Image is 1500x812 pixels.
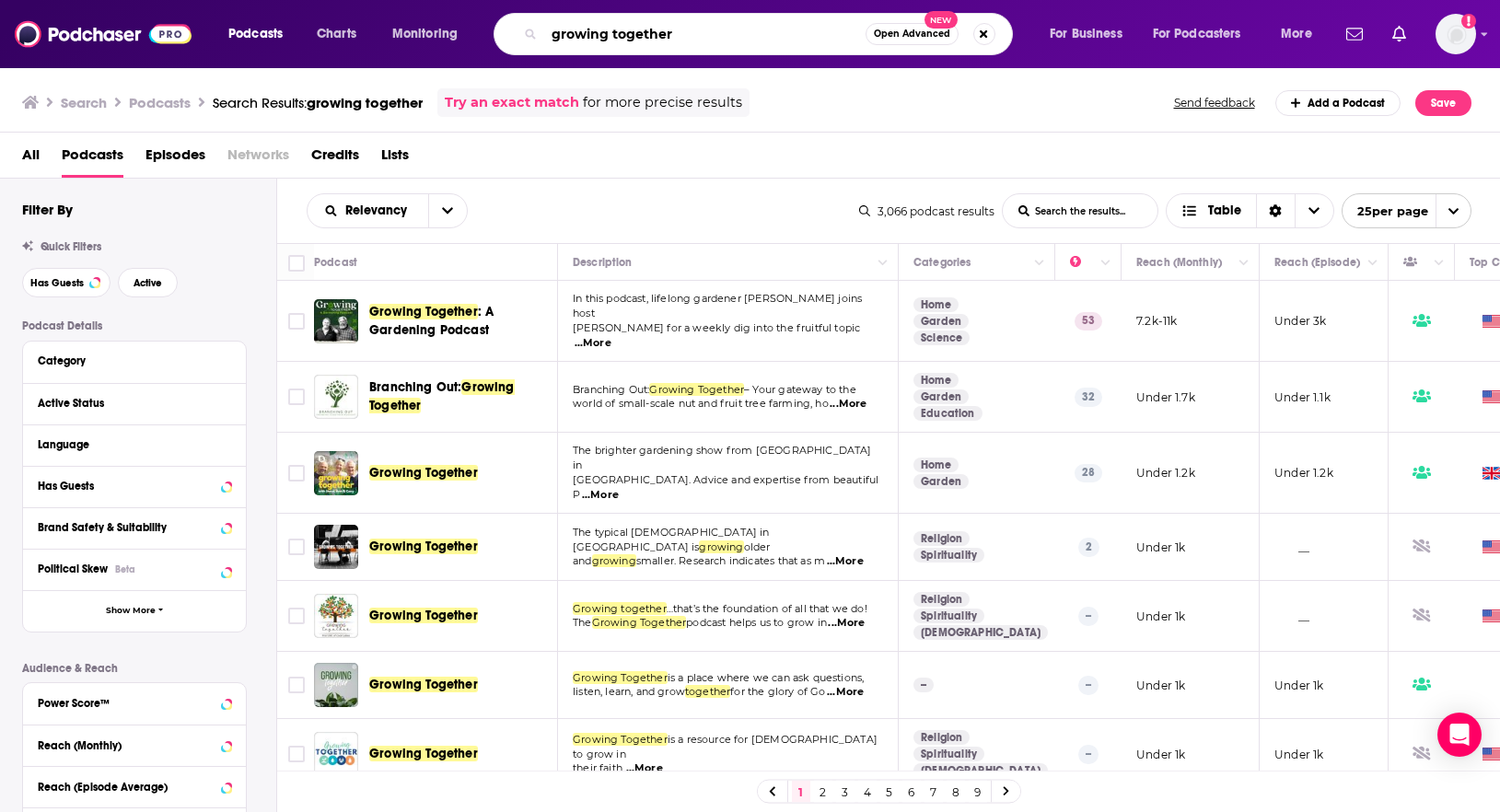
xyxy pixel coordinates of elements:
[913,763,1048,778] a: [DEMOGRAPHIC_DATA]
[573,733,668,746] span: Growing Together
[392,21,458,47] span: Monitoring
[1029,252,1051,274] button: Column Actions
[22,201,73,218] h2: Filter By
[369,304,478,319] span: Growing Together
[872,252,894,274] button: Column Actions
[636,554,825,567] span: smaller. Research indicates that as m
[369,677,478,692] span: Growing Together
[369,465,478,481] span: Growing Together
[913,373,959,388] a: Home
[38,438,219,451] div: Language
[227,140,289,178] span: Networks
[1050,21,1122,47] span: For Business
[145,140,205,178] a: Episodes
[913,251,971,273] div: Categories
[544,19,866,49] input: Search podcasts, credits, & more...
[1078,607,1099,625] p: --
[1437,713,1482,757] div: Open Intercom Messenger
[1141,19,1268,49] button: open menu
[38,690,231,713] button: Power Score™
[1362,252,1384,274] button: Column Actions
[667,602,867,615] span: …that’s the foundation of all that we do!
[573,616,592,629] span: The
[1208,204,1241,217] span: Table
[668,671,865,684] span: is a place where we can ask questions,
[1436,14,1476,54] span: Logged in as shcarlos
[575,336,611,351] span: ...More
[134,278,162,288] span: Active
[1339,18,1370,50] a: Show notifications dropdown
[314,375,358,419] a: Branching Out: Growing Together
[369,607,478,625] a: Growing Together
[913,531,970,546] a: Religion
[314,525,358,569] img: Growing Together
[30,278,84,288] span: Has Guests
[511,13,1030,55] div: Search podcasts, credits, & more...
[314,451,358,495] a: Growing Together
[428,194,467,227] button: open menu
[38,397,219,410] div: Active Status
[1075,312,1102,331] p: 53
[1256,194,1295,227] div: Sort Direction
[213,94,423,111] a: Search Results:growing together
[582,488,619,503] span: ...More
[38,739,215,752] div: Reach (Monthly)
[314,299,358,343] img: Growing Together: A Gardening Podcast
[314,732,358,776] img: Growing Together
[1078,538,1099,556] p: 2
[38,781,215,794] div: Reach (Episode Average)
[288,465,305,481] span: Toggle select row
[573,554,592,567] span: and
[913,314,969,329] a: Garden
[288,539,305,555] span: Toggle select row
[1136,251,1222,273] div: Reach (Monthly)
[1461,14,1476,29] svg: Add a profile image
[62,140,123,178] span: Podcasts
[38,516,231,539] button: Brand Safety & Suitability
[345,204,413,217] span: Relevancy
[913,592,970,607] a: Religion
[913,297,959,312] a: Home
[828,616,865,631] span: ...More
[1136,465,1195,481] p: Under 1.2k
[814,781,832,803] a: 2
[213,94,423,111] div: Search Results:
[744,383,856,396] span: – Your gateway to the
[369,745,478,763] a: Growing Together
[38,349,231,372] button: Category
[1274,389,1331,405] p: Under 1.1k
[308,204,428,217] button: open menu
[573,685,685,698] span: listen, learn, and grow
[573,292,862,319] span: In this podcast, lifelong gardener [PERSON_NAME] joins host
[686,616,827,629] span: podcast helps us to grow in
[866,23,959,45] button: Open AdvancedNew
[317,21,356,47] span: Charts
[913,678,934,692] p: --
[1274,251,1360,273] div: Reach (Episode)
[836,781,855,803] a: 3
[38,697,215,710] div: Power Score™
[913,609,984,623] a: Spirituality
[307,94,423,111] span: growing together
[1136,747,1185,762] p: Under 1k
[61,94,107,111] h3: Search
[41,240,101,253] span: Quick Filters
[314,594,358,638] img: Growing Together
[858,781,877,803] a: 4
[1281,21,1312,47] span: More
[22,140,40,178] span: All
[1233,252,1255,274] button: Column Actions
[1385,18,1413,50] a: Show notifications dropdown
[573,444,872,471] span: The brighter gardening show from [GEOGRAPHIC_DATA] in
[369,304,494,338] span: : A Gardening Podcast
[106,606,156,616] span: Show More
[369,746,478,761] span: Growing Together
[22,662,247,675] p: Audience & Reach
[118,268,178,297] button: Active
[1153,21,1241,47] span: For Podcasters
[913,406,983,421] a: Education
[1078,745,1099,763] p: --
